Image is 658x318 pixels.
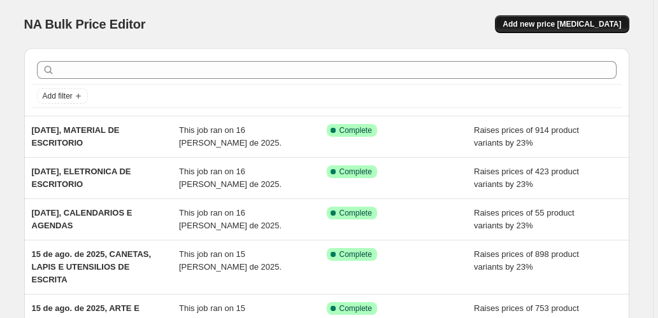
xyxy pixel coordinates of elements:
span: Raises prices of 898 product variants by 23% [474,249,579,272]
span: [DATE], CALENDARIOS E AGENDAS [32,208,132,230]
span: [DATE], ELETRONICA DE ESCRITORIO [32,167,131,189]
span: Complete [340,249,372,259]
span: Raises prices of 423 product variants by 23% [474,167,579,189]
span: Raises prices of 55 product variants by 23% [474,208,575,230]
span: Add filter [43,91,73,101]
span: Raises prices of 914 product variants by 23% [474,125,579,148]
span: NA Bulk Price Editor [24,17,146,31]
button: Add new price [MEDICAL_DATA] [495,15,629,33]
span: This job ran on 15 [PERSON_NAME] de 2025. [179,249,282,272]
span: Complete [340,167,372,177]
span: This job ran on 16 [PERSON_NAME] de 2025. [179,125,282,148]
span: Complete [340,303,372,314]
span: Add new price [MEDICAL_DATA] [503,19,621,29]
span: Complete [340,208,372,218]
span: This job ran on 16 [PERSON_NAME] de 2025. [179,167,282,189]
span: Complete [340,125,372,135]
span: This job ran on 16 [PERSON_NAME] de 2025. [179,208,282,230]
span: 15 de ago. de 2025, CANETAS, LAPIS E UTENSILIOS DE ESCRITA [32,249,152,284]
span: [DATE], MATERIAL DE ESCRITORIO [32,125,120,148]
button: Add filter [37,88,88,104]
